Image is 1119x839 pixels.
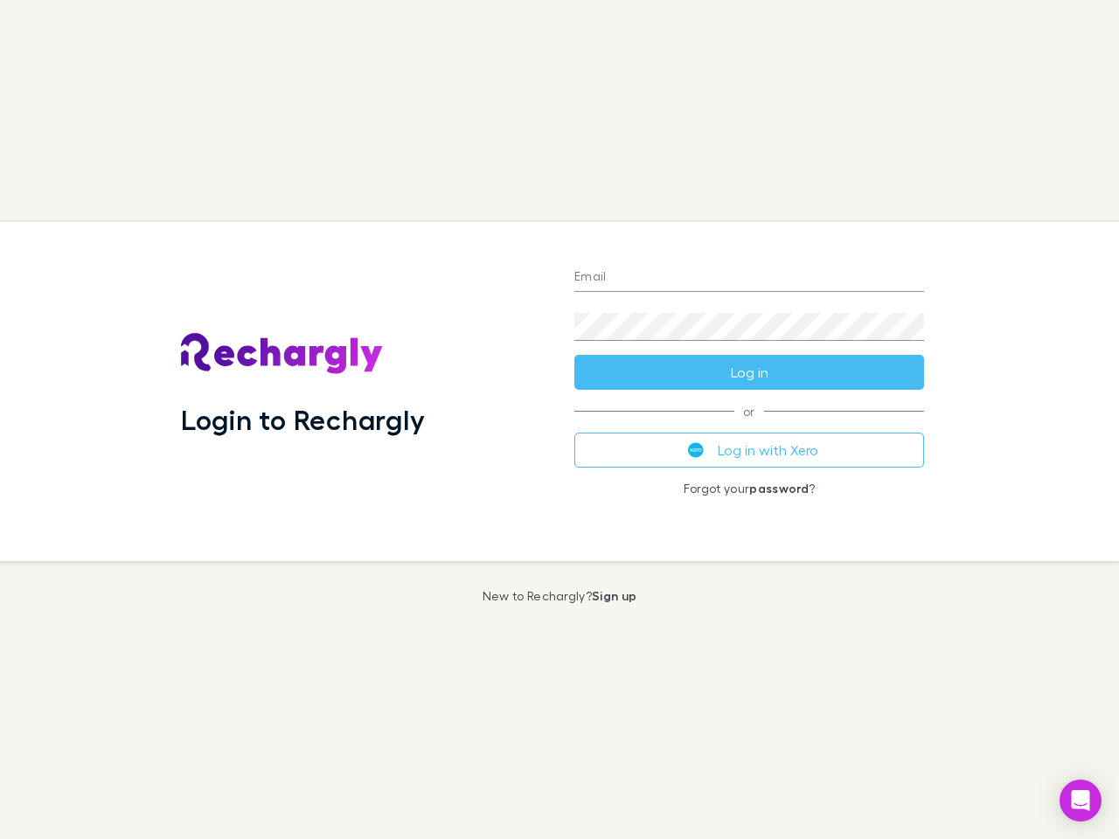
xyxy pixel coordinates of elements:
p: Forgot your ? [574,482,924,496]
img: Rechargly's Logo [181,333,384,375]
button: Log in with Xero [574,433,924,468]
img: Xero's logo [688,442,704,458]
a: password [749,481,809,496]
a: Sign up [592,588,636,603]
span: or [574,411,924,412]
h1: Login to Rechargly [181,403,425,436]
p: New to Rechargly? [483,589,637,603]
div: Open Intercom Messenger [1060,780,1102,822]
button: Log in [574,355,924,390]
